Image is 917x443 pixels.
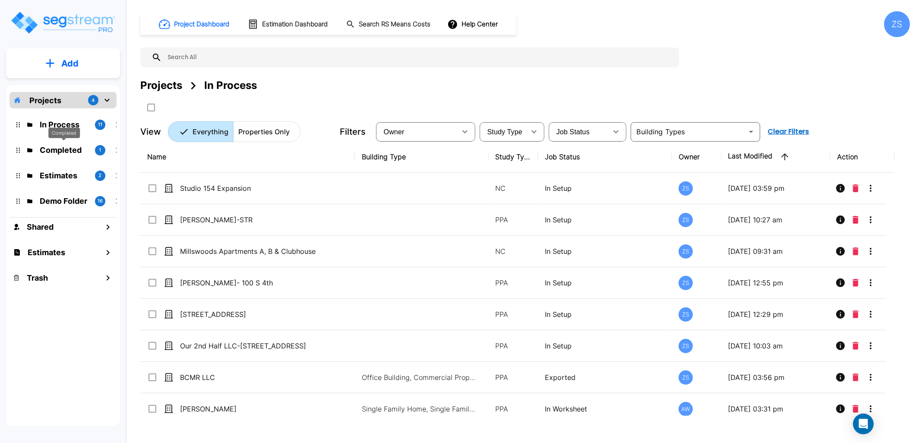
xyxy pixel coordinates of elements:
[849,243,862,260] button: Delete
[728,404,823,414] p: [DATE] 03:31 pm
[180,341,324,351] p: Our 2nd Half LLC-[STREET_ADDRESS]
[61,57,79,70] p: Add
[496,372,531,383] p: PPA
[446,16,501,32] button: Help Center
[204,78,257,93] div: In Process
[487,128,522,136] span: Study Type
[362,404,478,414] p: Single Family Home, Single Family Home Site
[48,127,80,138] div: Completed
[538,141,672,173] th: Job Status
[6,51,120,76] button: Add
[679,402,693,416] div: AW
[545,309,665,320] p: In Setup
[849,274,862,291] button: Delete
[545,404,665,414] p: In Worksheet
[679,276,693,290] div: ZS
[496,404,531,414] p: PPA
[545,278,665,288] p: In Setup
[545,183,665,193] p: In Setup
[832,337,849,354] button: Info
[679,213,693,227] div: ZS
[496,246,531,256] p: NC
[99,146,101,154] p: 1
[40,170,88,181] p: Estimates
[496,309,531,320] p: PPA
[862,306,879,323] button: More-Options
[496,341,531,351] p: PPA
[340,125,366,138] p: Filters
[728,246,823,256] p: [DATE] 09:31 am
[92,97,95,104] p: 4
[679,339,693,353] div: ZS
[862,274,879,291] button: More-Options
[728,341,823,351] p: [DATE] 10:03 am
[853,414,874,434] div: Open Intercom Messenger
[98,121,102,128] p: 11
[545,246,665,256] p: In Setup
[545,215,665,225] p: In Setup
[180,404,324,414] p: [PERSON_NAME]
[849,369,862,386] button: Delete
[545,341,665,351] p: In Setup
[99,172,102,179] p: 2
[832,211,849,228] button: Info
[355,141,489,173] th: Building Type
[679,181,693,196] div: ZS
[496,215,531,225] p: PPA
[884,11,910,37] div: ZS
[633,126,743,138] input: Building Types
[140,125,161,138] p: View
[862,337,879,354] button: More-Options
[140,78,182,93] div: Projects
[40,119,88,130] p: In Process
[721,141,830,173] th: Last Modified
[728,372,823,383] p: [DATE] 03:56 pm
[362,372,478,383] p: Office Building, Commercial Property Site
[193,127,228,137] p: Everything
[168,121,234,142] button: Everything
[98,197,103,205] p: 16
[862,369,879,386] button: More-Options
[27,272,48,284] h1: Trash
[343,16,435,33] button: Search RS Means Costs
[830,141,895,173] th: Action
[862,180,879,197] button: More-Options
[862,243,879,260] button: More-Options
[489,141,538,173] th: Study Type
[162,47,675,67] input: Search All
[832,306,849,323] button: Info
[728,309,823,320] p: [DATE] 12:29 pm
[832,180,849,197] button: Info
[180,183,324,193] p: Studio 154 Expansion
[849,211,862,228] button: Delete
[10,10,116,35] img: Logo
[29,95,61,106] p: Projects
[832,243,849,260] button: Info
[849,337,862,354] button: Delete
[244,15,332,33] button: Estimation Dashboard
[180,278,324,288] p: [PERSON_NAME]- 100 S 4th
[27,221,54,233] h1: Shared
[40,195,88,207] p: Demo Folder
[496,183,531,193] p: NC
[233,121,300,142] button: Properties Only
[832,400,849,418] button: Info
[862,211,879,228] button: More-Options
[180,372,324,383] p: BCMR LLC
[849,306,862,323] button: Delete
[728,278,823,288] p: [DATE] 12:55 pm
[142,99,160,116] button: SelectAll
[262,19,328,29] h1: Estimation Dashboard
[180,215,324,225] p: [PERSON_NAME]-STR
[384,128,405,136] span: Owner
[378,120,456,144] div: Select
[155,15,234,34] button: Project Dashboard
[168,121,300,142] div: Platform
[40,144,88,156] p: Completed
[728,183,823,193] p: [DATE] 03:59 pm
[862,400,879,418] button: More-Options
[557,128,590,136] span: Job Status
[849,400,862,418] button: Delete
[481,120,525,144] div: Select
[728,215,823,225] p: [DATE] 10:27 am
